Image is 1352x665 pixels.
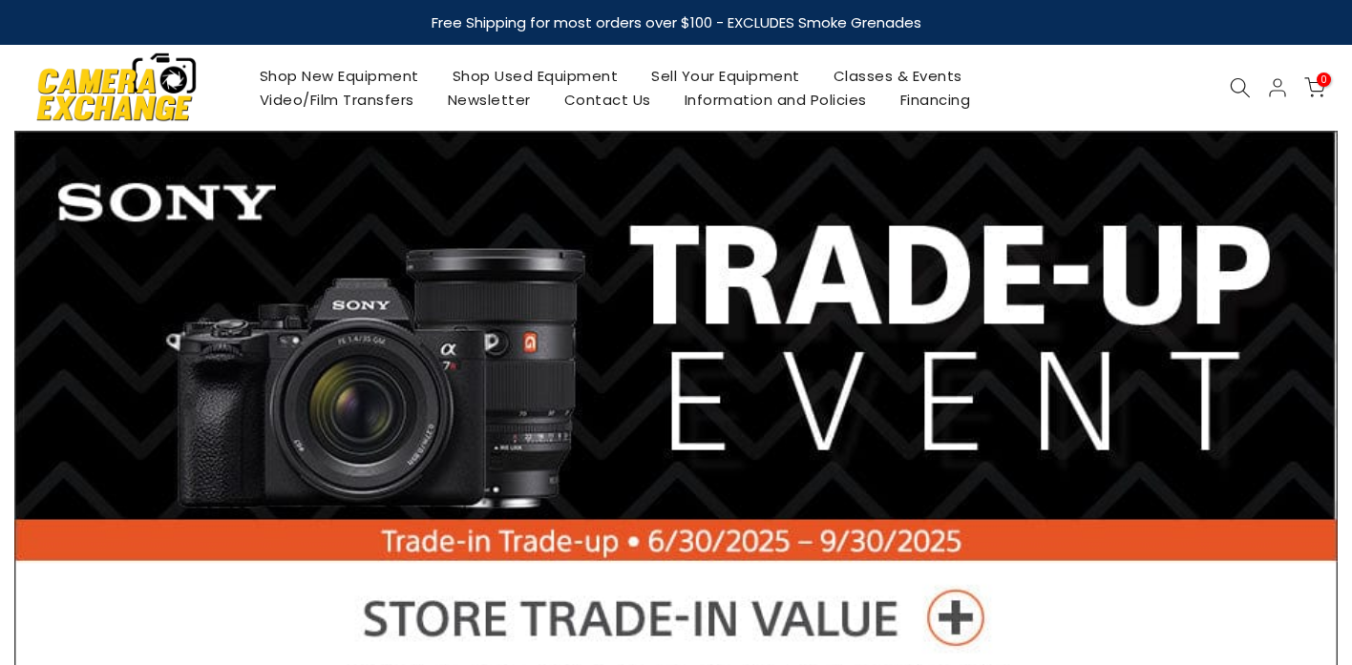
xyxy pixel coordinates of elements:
[816,64,979,88] a: Classes & Events
[883,88,987,112] a: Financing
[635,64,817,88] a: Sell Your Equipment
[243,64,435,88] a: Shop New Equipment
[1317,73,1331,87] span: 0
[547,88,667,112] a: Contact Us
[435,64,635,88] a: Shop Used Equipment
[667,88,883,112] a: Information and Policies
[1304,77,1325,98] a: 0
[243,88,431,112] a: Video/Film Transfers
[432,12,921,32] strong: Free Shipping for most orders over $100 - EXCLUDES Smoke Grenades
[431,88,547,112] a: Newsletter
